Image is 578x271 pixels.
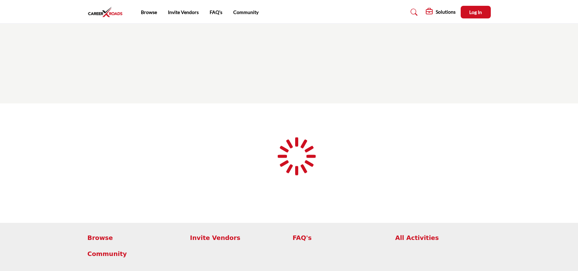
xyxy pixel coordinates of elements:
[168,9,199,15] a: Invite Vendors
[404,7,422,18] a: Search
[210,9,222,15] a: FAQ's
[469,9,482,15] span: Log In
[88,249,183,258] a: Community
[190,233,286,242] a: Invite Vendors
[293,233,388,242] a: FAQ's
[436,9,456,15] h5: Solutions
[141,9,157,15] a: Browse
[88,233,183,242] a: Browse
[426,8,456,16] div: Solutions
[395,233,491,242] a: All Activities
[88,6,127,18] img: Site Logo
[461,6,491,18] button: Log In
[233,9,259,15] a: Community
